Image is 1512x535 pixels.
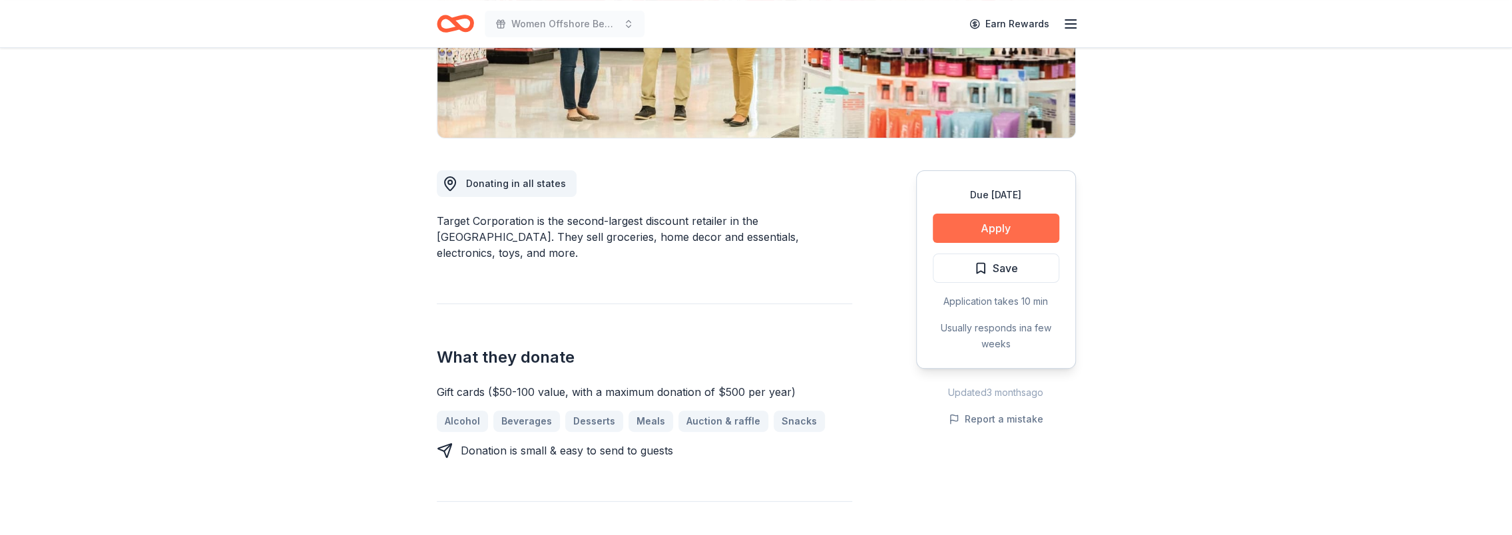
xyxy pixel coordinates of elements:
a: Desserts [565,411,623,432]
span: Save [993,260,1018,277]
div: Target Corporation is the second-largest discount retailer in the [GEOGRAPHIC_DATA]. They sell gr... [437,213,852,261]
div: Usually responds in a few weeks [933,320,1059,352]
a: Auction & raffle [678,411,768,432]
a: Meals [629,411,673,432]
button: Women Offshore Benefit Gala 2026 [485,11,644,37]
span: Donating in all states [466,178,566,189]
a: Alcohol [437,411,488,432]
a: Snacks [774,411,825,432]
div: Updated 3 months ago [916,385,1076,401]
div: Donation is small & easy to send to guests [461,443,673,458]
a: Earn Rewards [961,12,1057,36]
button: Report a mistake [949,411,1043,427]
span: Women Offshore Benefit Gala 2026 [511,16,618,32]
button: Apply [933,214,1059,243]
div: Due [DATE] [933,187,1059,203]
div: Gift cards ($50-100 value, with a maximum donation of $500 per year) [437,384,852,400]
button: Save [933,254,1059,283]
h2: What they donate [437,347,852,368]
a: Beverages [493,411,560,432]
a: Home [437,8,474,39]
div: Application takes 10 min [933,293,1059,309]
